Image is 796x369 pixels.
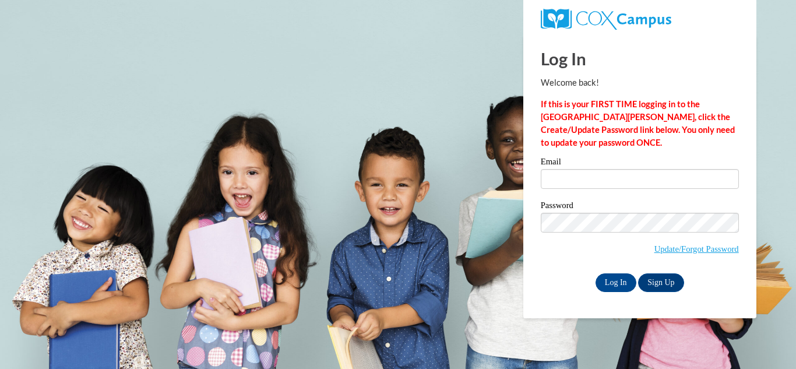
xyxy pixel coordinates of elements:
[541,201,739,213] label: Password
[541,9,671,30] img: COX Campus
[541,99,735,147] strong: If this is your FIRST TIME logging in to the [GEOGRAPHIC_DATA][PERSON_NAME], click the Create/Upd...
[654,244,739,254] a: Update/Forgot Password
[638,273,684,292] a: Sign Up
[541,157,739,169] label: Email
[541,9,739,30] a: COX Campus
[596,273,636,292] input: Log In
[541,47,739,71] h1: Log In
[541,76,739,89] p: Welcome back!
